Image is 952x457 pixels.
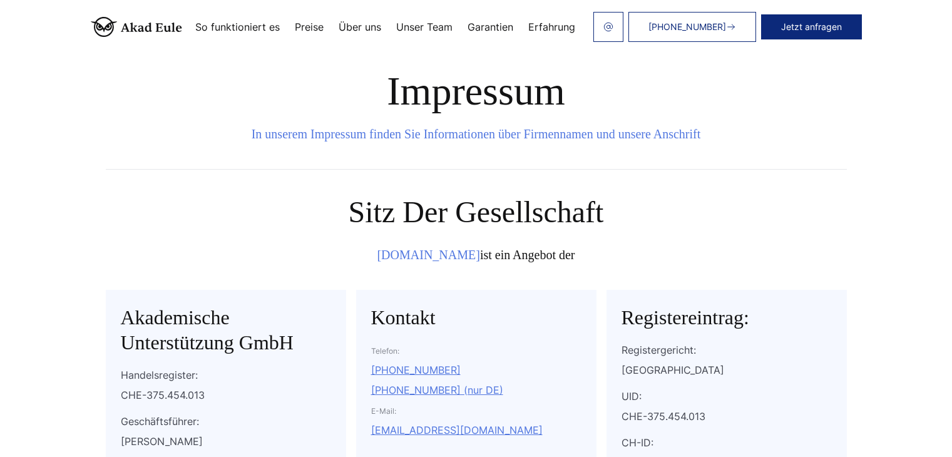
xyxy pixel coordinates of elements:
span: Telefon: [371,346,399,356]
p: Registergericht: [622,340,832,360]
a: [PHONE_NUMBER] [371,364,461,376]
div: ist ein Angebot der [106,245,847,265]
p: Geschäftsführer: [121,411,331,431]
div: In unserem Impressum finden Sie Informationen über Firmennamen und unsere Anschrift [106,124,847,144]
span: [PHONE_NUMBER] [648,22,726,32]
a: [PHONE_NUMBER] [628,12,756,42]
h2: Sitz der Gesellschaft [106,195,847,230]
a: Über uns [339,22,381,32]
a: Preise [295,22,324,32]
p: Handelsregister: [121,365,331,385]
a: Erfahrung [528,22,575,32]
p: UID: [622,386,832,406]
a: [DOMAIN_NAME] [377,248,479,262]
h1: Impressum [106,69,847,114]
a: Unser Team [396,22,453,32]
button: Jetzt anfragen [761,14,862,39]
img: email [603,22,613,32]
h2: Registereintrag: [622,305,832,330]
a: [EMAIL_ADDRESS][DOMAIN_NAME] [371,424,543,436]
h2: Akademische Unterstützung GmbH [121,305,331,355]
a: Garantien [468,22,513,32]
img: logo [91,17,182,37]
div: CHE-375.454.013 [622,406,832,426]
p: CH-ID: [622,433,832,453]
a: [PHONE_NUMBER] (nur DE) [371,384,503,396]
a: So funktioniert es [195,22,280,32]
h2: Kontakt [371,305,581,330]
div: [PERSON_NAME] [121,431,331,451]
div: [GEOGRAPHIC_DATA] [622,360,832,380]
div: CHE-375.454.013 [121,385,331,405]
span: E-Mail: [371,406,396,416]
